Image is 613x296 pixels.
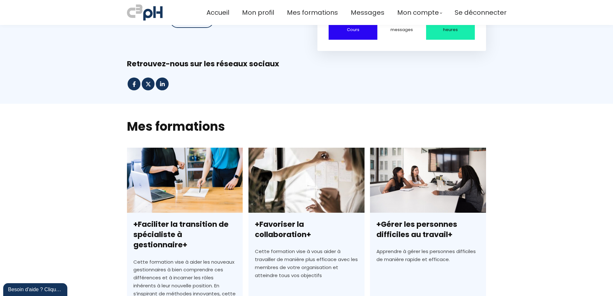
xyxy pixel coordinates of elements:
[434,26,467,33] div: heures
[242,7,274,18] a: Mon profil
[397,7,439,18] span: Mon compte
[3,282,69,296] iframe: chat widget
[351,7,384,18] a: Messages
[127,59,486,69] div: Retrouvez-nous sur les réseaux sociaux
[385,26,418,33] div: messages
[337,26,369,33] div: Cours
[287,7,338,18] a: Mes formations
[127,3,163,22] img: a70bc7685e0efc0bd0b04b3506828469.jpeg
[206,7,229,18] a: Accueil
[127,118,486,135] h2: Mes formations
[455,7,507,18] a: Se déconnecter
